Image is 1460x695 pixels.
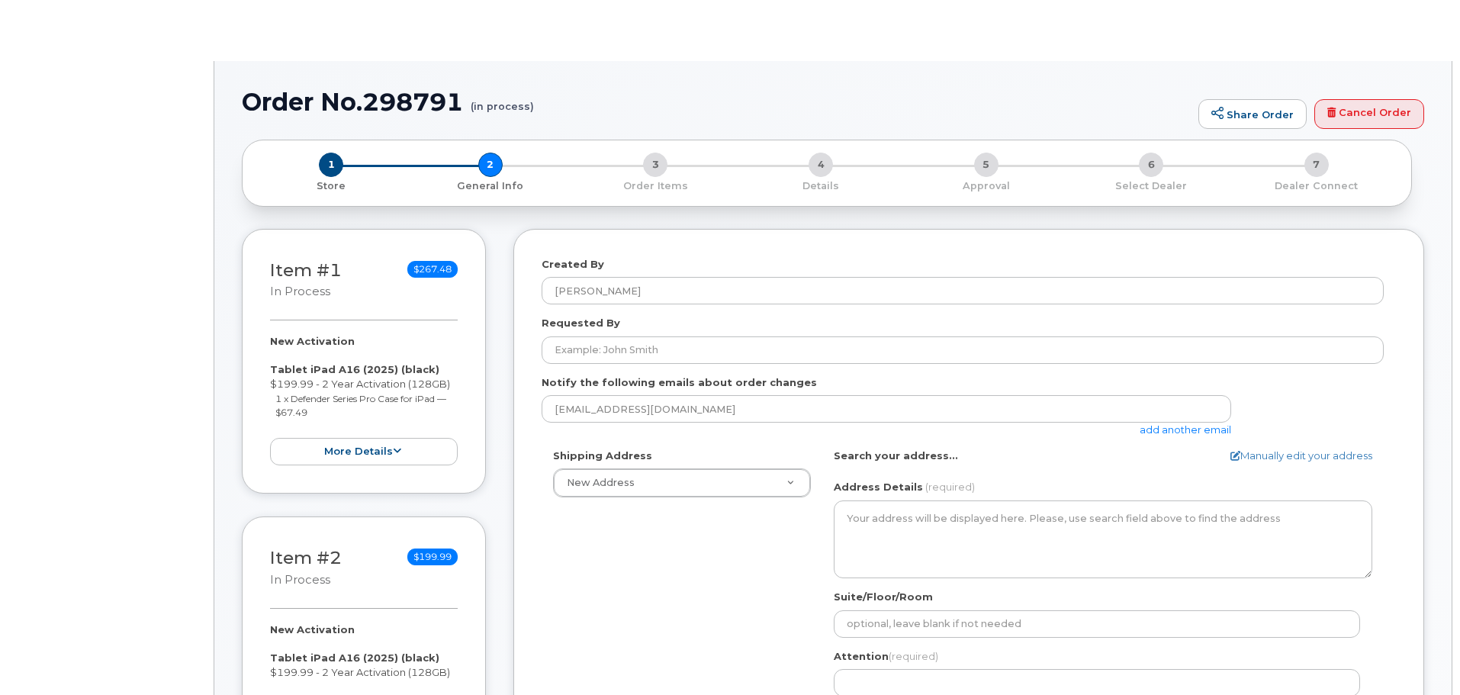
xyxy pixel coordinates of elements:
[542,257,604,272] label: Created By
[553,449,652,463] label: Shipping Address
[270,573,330,587] small: in process
[542,375,817,390] label: Notify the following emails about order changes
[834,610,1360,638] input: optional, leave blank if not needed
[255,177,408,193] a: 1 Store
[834,449,958,463] label: Search your address...
[270,285,330,298] small: in process
[1198,99,1307,130] a: Share Order
[275,393,446,419] small: 1 x Defender Series Pro Case for iPad — $67.49
[407,261,458,278] span: $267.48
[270,623,355,635] strong: New Activation
[889,650,938,662] span: (required)
[270,549,342,587] h3: Item #2
[554,469,810,497] a: New Address
[270,363,439,375] strong: Tablet iPad A16 (2025) (black)
[834,480,923,494] label: Address Details
[270,438,458,466] button: more details
[1140,423,1231,436] a: add another email
[834,649,938,664] label: Attention
[471,88,534,112] small: (in process)
[542,395,1231,423] input: Example: john@appleseed.com
[270,652,439,664] strong: Tablet iPad A16 (2025) (black)
[1314,99,1424,130] a: Cancel Order
[567,477,635,488] span: New Address
[270,335,355,347] strong: New Activation
[261,179,402,193] p: Store
[834,590,933,604] label: Suite/Floor/Room
[242,88,1191,115] h1: Order No.298791
[270,261,342,300] h3: Item #1
[542,336,1384,364] input: Example: John Smith
[925,481,975,493] span: (required)
[542,316,620,330] label: Requested By
[319,153,343,177] span: 1
[407,549,458,565] span: $199.99
[1230,449,1372,463] a: Manually edit your address
[270,334,458,465] div: $199.99 - 2 Year Activation (128GB)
